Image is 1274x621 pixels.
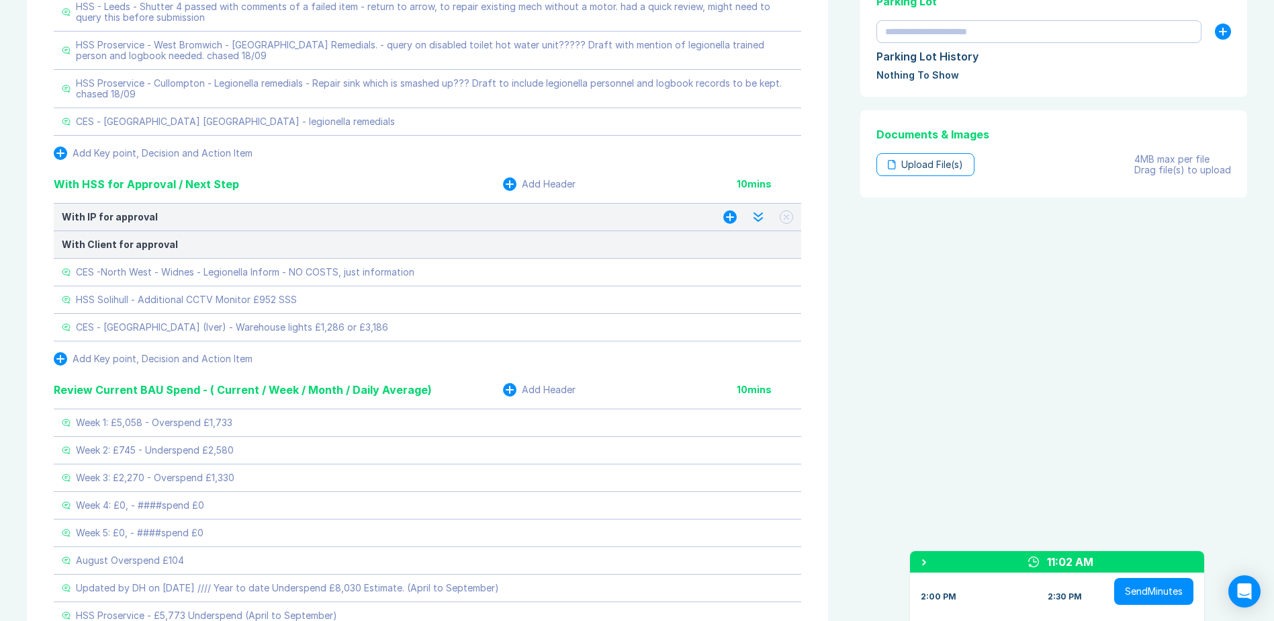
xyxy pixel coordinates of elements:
div: 10 mins [737,384,801,395]
div: Upload File(s) [876,153,974,176]
div: Week 3: £2,270 - Overspend £1,330 [76,472,234,483]
div: Parking Lot History [876,48,1231,65]
div: Review Current BAU Spend - ( Current / Week / Month / Daily Average) [54,382,432,398]
div: CES - [GEOGRAPHIC_DATA] (Iver) - Warehouse lights £1,286 or £3,186 [76,322,388,333]
div: Week 1: £5,058 - Overspend £1,733 [76,417,232,428]
div: 2:00 PM [921,591,956,602]
div: HSS Proservice - West Bromwich - [GEOGRAPHIC_DATA] Remedials. - query on disabled toilet hot wate... [76,40,793,61]
div: With IP for approval [62,212,696,222]
div: Add Header [522,179,576,190]
div: Drag file(s) to upload [1134,165,1231,175]
div: 11:02 AM [1047,554,1093,570]
div: Nothing To Show [876,70,1231,81]
div: 10 mins [737,179,801,190]
div: HSS Solihull - Additional CCTV Monitor £952 SSS [76,294,297,305]
div: 4MB max per file [1134,154,1231,165]
div: With Client for approval [62,239,793,250]
div: August Overspend £104 [76,555,184,566]
div: Add Key point, Decision and Action Item [73,148,253,159]
button: SendMinutes [1114,578,1193,605]
div: Updated by DH on [DATE] //// Year to date Underspend £8,030 Estimate. (April to September) [76,583,499,593]
div: Week 4: £0, - ####spend £0 [76,500,204,511]
button: Add Header [503,383,576,397]
button: Add Key point, Decision and Action Item [54,147,253,160]
div: Add Key point, Decision and Action Item [73,354,253,364]
div: HSS Proservice - £5,773 Underspend (April to September) [76,610,337,621]
div: 2:30 PM [1048,591,1082,602]
button: Add Header [503,177,576,191]
div: HSS - Leeds - Shutter 4 passed with comments of a failed item - return to arrow, to repair existi... [76,1,793,23]
div: Week 5: £0, - ####spend £0 [76,528,203,538]
div: Add Header [522,384,576,395]
div: Week 2: £745 - Underspend £2,580 [76,445,234,456]
div: CES - [GEOGRAPHIC_DATA] [GEOGRAPHIC_DATA] - legionella remedials [76,116,395,127]
div: HSS Proservice - Cullompton - Legionella remedials - Repair sink which is smashed up??? Draft to ... [76,78,793,99]
div: Documents & Images [876,126,1231,142]
div: Open Intercom Messenger [1228,575,1261,608]
div: CES -North West - Widnes - Legionella Inform - NO COSTS, just information [76,267,414,278]
button: Add Key point, Decision and Action Item [54,352,253,366]
div: With HSS for Approval / Next Step [54,176,239,192]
